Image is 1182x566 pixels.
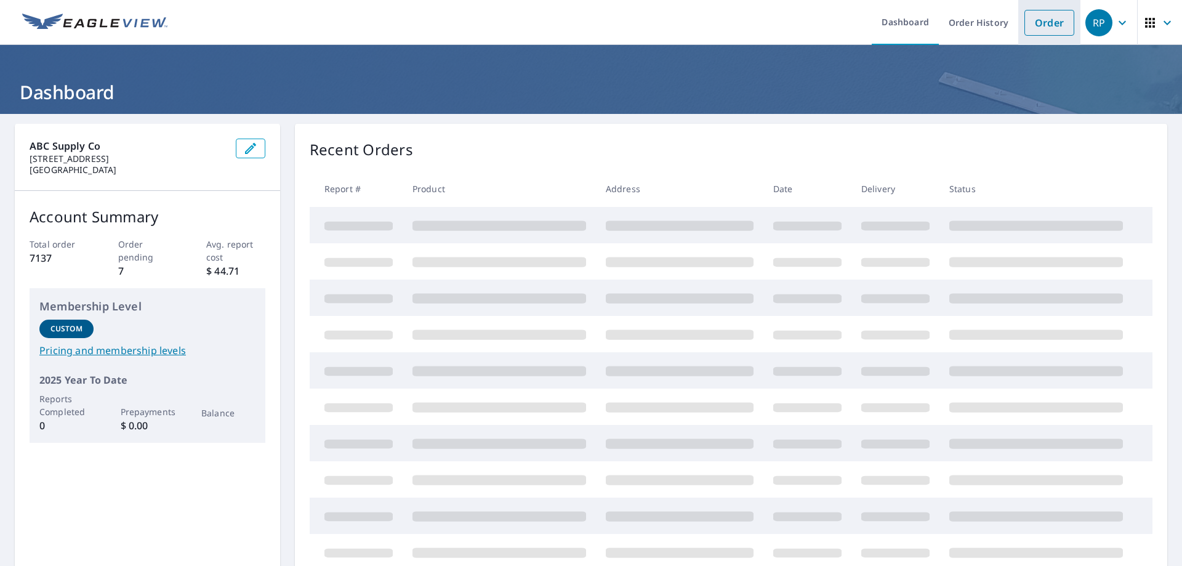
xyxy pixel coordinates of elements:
p: Membership Level [39,298,255,315]
p: $ 0.00 [121,418,175,433]
p: ABC Supply Co [30,139,226,153]
th: Delivery [851,171,939,207]
th: Date [763,171,851,207]
p: 0 [39,418,94,433]
p: Recent Orders [310,139,413,161]
p: Prepayments [121,405,175,418]
p: Total order [30,238,89,251]
th: Address [596,171,763,207]
p: Avg. report cost [206,238,265,264]
p: [GEOGRAPHIC_DATA] [30,164,226,176]
p: Custom [50,323,82,334]
a: Pricing and membership levels [39,343,255,358]
p: 7 [118,264,177,278]
p: Account Summary [30,206,265,228]
p: Reports Completed [39,392,94,418]
th: Product [403,171,596,207]
th: Report # [310,171,403,207]
div: RP [1085,9,1112,36]
th: Status [939,171,1133,207]
p: $ 44.71 [206,264,265,278]
p: 7137 [30,251,89,265]
p: Balance [201,406,255,419]
p: Order pending [118,238,177,264]
h1: Dashboard [15,79,1167,105]
img: EV Logo [22,14,167,32]
a: Order [1024,10,1074,36]
p: [STREET_ADDRESS] [30,153,226,164]
p: 2025 Year To Date [39,373,255,387]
